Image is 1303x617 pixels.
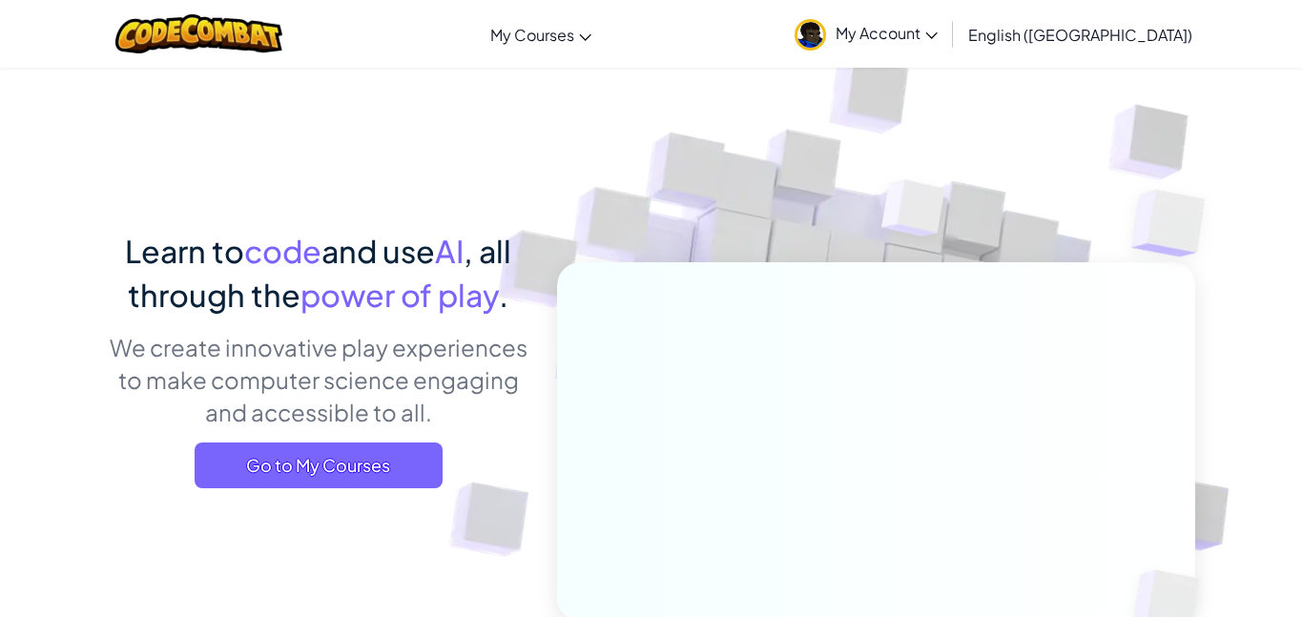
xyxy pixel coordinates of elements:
span: Learn to [125,232,244,270]
span: English ([GEOGRAPHIC_DATA]) [968,25,1192,45]
span: AI [435,232,464,270]
img: Overlap cubes [846,142,983,284]
span: and use [321,232,435,270]
span: My Courses [490,25,574,45]
span: code [244,232,321,270]
a: My Account [785,4,947,64]
p: We create innovative play experiences to make computer science engaging and accessible to all. [108,331,528,428]
a: My Courses [481,9,601,60]
a: English ([GEOGRAPHIC_DATA]) [959,9,1202,60]
span: power of play [300,276,499,314]
img: avatar [795,19,826,51]
img: CodeCombat logo [115,14,282,53]
span: . [499,276,508,314]
img: Overlap cubes [1093,143,1258,304]
a: Go to My Courses [195,442,443,488]
span: My Account [836,23,938,43]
